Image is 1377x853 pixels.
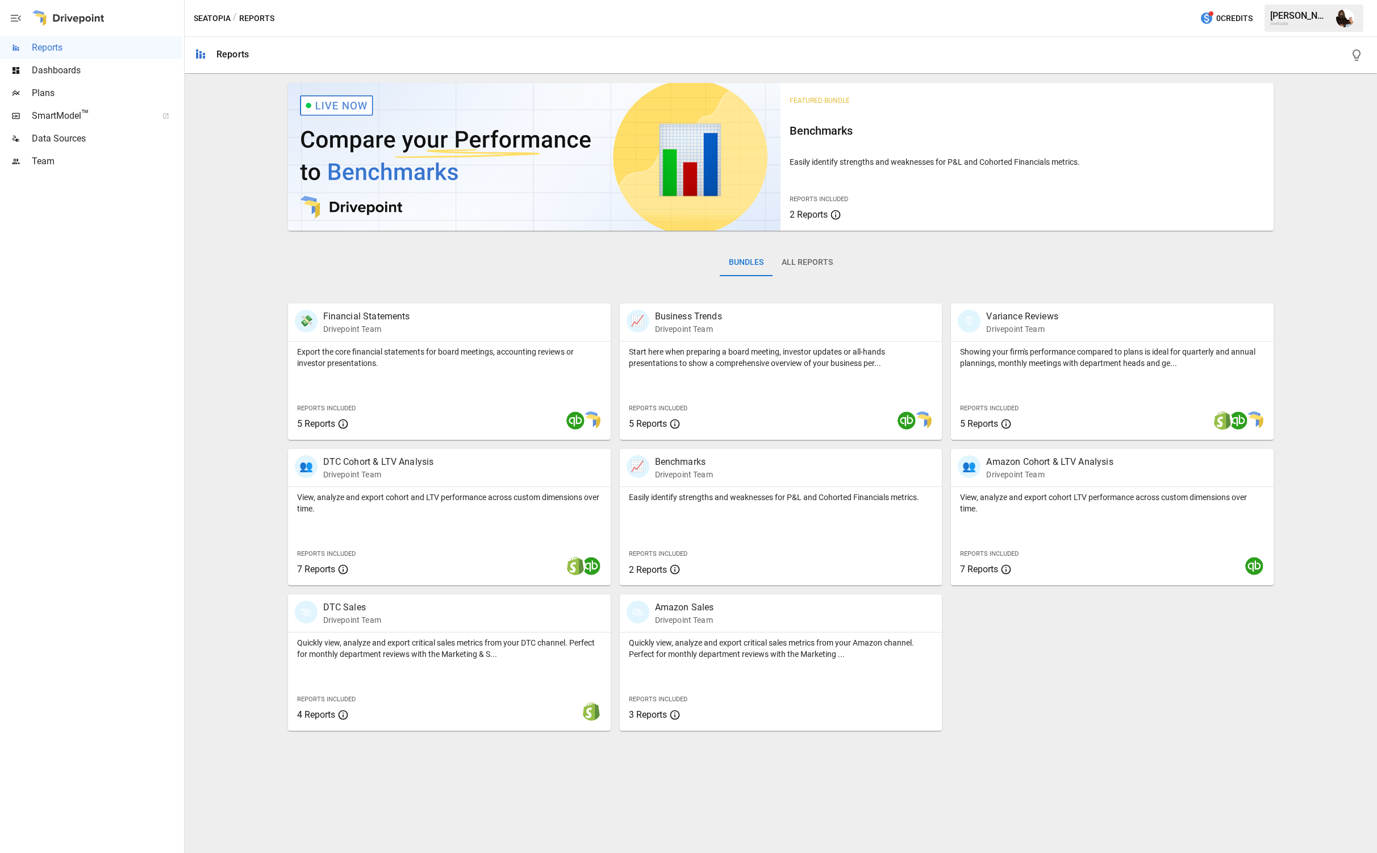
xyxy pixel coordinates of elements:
img: video thumbnail [288,83,781,231]
div: 💸 [295,310,318,332]
span: Featured Bundle [790,97,850,105]
img: shopify [1213,411,1232,430]
span: 4 Reports [297,709,335,720]
p: Amazon Sales [655,601,714,614]
p: View, analyze and export cohort LTV performance across custom dimensions over time. [960,492,1265,514]
img: quickbooks [582,557,600,575]
div: 👥 [958,455,980,478]
p: Drivepoint Team [323,614,381,626]
div: 🗓 [958,310,980,332]
img: shopify [582,702,600,721]
p: Financial Statements [323,310,410,323]
span: 7 Reports [297,564,335,575]
h6: Benchmarks [790,122,1265,140]
button: 0Credits [1195,8,1257,29]
button: Ryan Dranginis [1329,2,1361,34]
button: All Reports [773,249,842,276]
div: / [233,11,237,26]
span: Dashboards [32,64,182,77]
p: Easily identify strengths and weaknesses for P&L and Cohorted Financials metrics. [629,492,933,503]
img: quickbooks [566,411,585,430]
p: Amazon Cohort & LTV Analysis [986,455,1113,469]
span: 7 Reports [960,564,998,575]
span: 2 Reports [790,209,828,220]
img: shopify [566,557,585,575]
img: Ryan Dranginis [1336,9,1354,27]
p: Drivepoint Team [655,614,714,626]
p: Start here when preparing a board meeting, investor updates or all-hands presentations to show a ... [629,346,933,369]
div: 📈 [627,310,649,332]
span: Reports Included [790,195,848,203]
p: Export the core financial statements for board meetings, accounting reviews or investor presentat... [297,346,602,369]
span: Team [32,155,182,168]
img: smart model [913,411,932,430]
p: Drivepoint Team [323,323,410,335]
img: quickbooks [898,411,916,430]
img: quickbooks [1229,411,1247,430]
span: 3 Reports [629,709,667,720]
img: quickbooks [1245,557,1263,575]
p: Showing your firm's performance compared to plans is ideal for quarterly and annual plannings, mo... [960,346,1265,369]
div: 🛍 [627,601,649,623]
p: Drivepoint Team [986,323,1058,335]
span: ™ [81,107,89,122]
p: Drivepoint Team [655,323,722,335]
p: DTC Cohort & LTV Analysis [323,455,434,469]
span: 5 Reports [297,418,335,429]
div: 👥 [295,455,318,478]
img: smart model [582,411,600,430]
span: Reports Included [297,550,356,557]
p: Quickly view, analyze and export critical sales metrics from your Amazon channel. Perfect for mon... [629,637,933,660]
p: DTC Sales [323,601,381,614]
span: Reports Included [629,696,687,703]
span: Reports Included [297,696,356,703]
span: Reports Included [629,550,687,557]
div: Reports [216,49,249,60]
div: Seatopia [1270,21,1329,26]
img: smart model [1245,411,1263,430]
p: Drivepoint Team [986,469,1113,480]
p: Business Trends [655,310,722,323]
span: 0 Credits [1216,11,1253,26]
button: Bundles [720,249,773,276]
p: Variance Reviews [986,310,1058,323]
div: [PERSON_NAME] [1270,10,1329,21]
p: Drivepoint Team [655,469,713,480]
div: 📈 [627,455,649,478]
span: Reports [32,41,182,55]
span: 5 Reports [960,418,998,429]
span: Reports Included [629,405,687,412]
span: 2 Reports [629,564,667,575]
span: 5 Reports [629,418,667,429]
span: Data Sources [32,132,182,145]
p: Benchmarks [655,455,713,469]
span: Reports Included [960,550,1019,557]
p: Drivepoint Team [323,469,434,480]
button: Seatopia [194,11,231,26]
span: SmartModel [32,109,150,123]
span: Plans [32,86,182,100]
span: Reports Included [297,405,356,412]
p: Easily identify strengths and weaknesses for P&L and Cohorted Financials metrics. [790,156,1265,168]
p: View, analyze and export cohort and LTV performance across custom dimensions over time. [297,492,602,514]
div: 🛍 [295,601,318,623]
p: Quickly view, analyze and export critical sales metrics from your DTC channel. Perfect for monthl... [297,637,602,660]
span: Reports Included [960,405,1019,412]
